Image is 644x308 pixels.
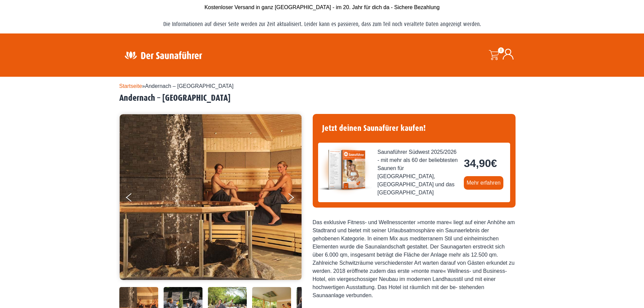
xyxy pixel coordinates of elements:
[119,93,525,103] h2: Andernach – [GEOGRAPHIC_DATA]
[498,47,504,53] span: 0
[318,119,510,137] h4: Jetzt deinen Saunafürer kaufen!
[119,83,234,89] span: »
[119,83,142,89] a: Startseite
[313,218,516,300] div: Das exklusive Fitness- und Wellnesscenter »monte mare« liegt auf einer Anhöhe am Stadtrand und bi...
[464,157,497,169] bdi: 34,90
[464,176,503,190] a: Mehr erfahren
[205,4,440,10] span: Kostenloser Versand in ganz [GEOGRAPHIC_DATA] - im 20. Jahr für dich da - Sichere Bezahlung
[318,143,372,197] img: der-saunafuehrer-2025-suedwest.jpg
[378,148,459,197] span: Saunaführer Südwest 2025/2026 - mit mehr als 60 der beliebtesten Saunen für [GEOGRAPHIC_DATA], [G...
[145,83,234,89] span: Andernach – [GEOGRAPHIC_DATA]
[119,18,525,30] p: Die Informationen auf dieser Seite werden zur Zeit aktualisiert. Leider kann es passieren, dass z...
[491,157,497,169] span: €
[287,190,304,207] button: Next
[126,190,143,207] button: Previous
